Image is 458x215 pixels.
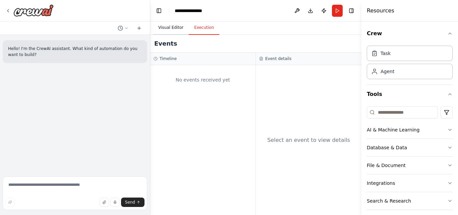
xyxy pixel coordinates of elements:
[125,200,135,205] span: Send
[13,4,54,16] img: Logo
[367,180,395,186] div: Integrations
[381,68,394,75] div: Agent
[367,144,407,151] div: Database & Data
[367,139,453,156] button: Database & Data
[367,121,453,139] button: AI & Machine Learning
[347,6,356,15] button: Hide right sidebar
[121,198,145,207] button: Send
[115,24,131,32] button: Switch to previous chat
[153,21,189,35] button: Visual Editor
[367,7,394,15] h4: Resources
[367,198,411,204] div: Search & Research
[8,46,142,58] p: Hello! I'm the CrewAI assistant. What kind of automation do you want to build?
[189,21,219,35] button: Execution
[267,136,350,144] div: Select an event to view details
[367,174,453,192] button: Integrations
[367,157,453,174] button: File & Document
[5,198,15,207] button: Improve this prompt
[160,56,177,61] h3: Timeline
[154,6,164,15] button: Hide left sidebar
[367,24,453,43] button: Crew
[367,162,406,169] div: File & Document
[367,43,453,85] div: Crew
[381,50,391,57] div: Task
[134,24,145,32] button: Start a new chat
[154,68,252,91] div: No events received yet
[100,198,109,207] button: Upload files
[110,198,120,207] button: Click to speak your automation idea
[265,56,291,61] h3: Event details
[367,85,453,104] button: Tools
[367,192,453,210] button: Search & Research
[175,7,208,14] nav: breadcrumb
[367,126,419,133] div: AI & Machine Learning
[154,39,177,48] h2: Events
